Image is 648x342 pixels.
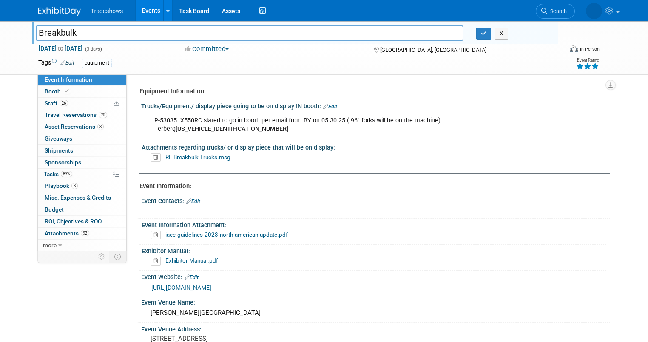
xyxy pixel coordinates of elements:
[141,296,610,307] div: Event Venue Name:
[141,271,610,282] div: Event Website:
[151,232,164,238] a: Delete attachment?
[65,89,69,93] i: Booth reservation complete
[182,45,232,54] button: Committed
[517,44,600,57] div: Event Format
[148,306,604,319] div: [PERSON_NAME][GEOGRAPHIC_DATA]
[141,323,610,334] div: Event Venue Address:
[38,180,126,192] a: Playbook3
[38,145,126,156] a: Shipments
[165,257,218,264] a: Exhibitor Manual.pdf
[38,192,126,204] a: Misc. Expenses & Credits
[586,3,602,19] img: Kay Reynolds
[61,171,72,177] span: 83%
[151,155,164,161] a: Delete attachment?
[176,125,288,133] b: [US_VEHICLE_IDENTIFICATION_NUMBER]
[38,7,81,16] img: ExhibitDay
[38,216,126,227] a: ROI, Objectives & ROO
[38,45,83,52] span: [DATE] [DATE]
[38,169,126,180] a: Tasks83%
[82,59,112,68] div: equipment
[45,76,92,83] span: Event Information
[142,245,606,255] div: Exhibitor Manual:
[97,124,104,130] span: 3
[45,100,68,107] span: Staff
[38,240,126,251] a: more
[38,109,126,121] a: Travel Reservations20
[45,194,111,201] span: Misc. Expenses & Credits
[139,87,604,96] div: Equipment Information:
[151,258,164,264] a: Delete attachment?
[45,147,73,154] span: Shipments
[165,231,288,238] a: iaee-guidelines-2023-north-american-update.pdf
[38,74,126,85] a: Event Information
[38,58,74,68] td: Tags
[71,183,78,189] span: 3
[141,195,610,206] div: Event Contacts:
[142,219,606,229] div: Event Information Attachment:
[38,133,126,144] a: Giveaways
[139,182,604,191] div: Event Information:
[536,4,575,19] a: Search
[185,274,199,280] a: Edit
[38,157,126,168] a: Sponsorships
[547,8,567,14] span: Search
[38,121,126,133] a: Asset Reservations3
[186,198,200,204] a: Edit
[151,284,211,291] a: [URL][DOMAIN_NAME]
[43,242,57,249] span: more
[81,230,89,236] span: 92
[45,230,89,237] span: Attachments
[148,112,519,138] div: P-53035 X550RC slated to go in booth per email from BY on 05 30 25 ( 96" forks will be on the mac...
[495,28,508,40] button: X
[45,182,78,189] span: Playbook
[44,171,72,178] span: Tasks
[45,159,81,166] span: Sponsorships
[45,218,102,225] span: ROI, Objectives & ROO
[580,46,600,52] div: In-Person
[45,206,64,213] span: Budget
[570,45,578,52] img: Format-Inperson.png
[380,47,486,53] span: [GEOGRAPHIC_DATA], [GEOGRAPHIC_DATA]
[45,123,104,130] span: Asset Reservations
[45,135,72,142] span: Giveaways
[84,46,102,52] span: (3 days)
[38,228,126,239] a: Attachments92
[114,100,119,107] span: Potential Scheduling Conflict -- at least one attendee is tagged in another overlapping event.
[60,60,74,66] a: Edit
[38,86,126,97] a: Booth
[142,141,606,152] div: Attachments regarding trucks/ or display piece that will be on display:
[38,98,126,109] a: Staff26
[99,112,107,118] span: 20
[141,100,610,111] div: Trucks/Equipment/ display piece going to be on display IN booth:
[38,204,126,215] a: Budget
[60,100,68,106] span: 26
[165,154,230,161] a: RE Breakbulk Trucks.msg
[109,251,126,262] td: Toggle Event Tabs
[45,88,71,95] span: Booth
[91,8,123,14] span: Tradeshows
[57,45,65,52] span: to
[323,104,337,110] a: Edit
[576,58,599,62] div: Event Rating
[45,111,107,118] span: Travel Reservations
[94,251,109,262] td: Personalize Event Tab Strip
